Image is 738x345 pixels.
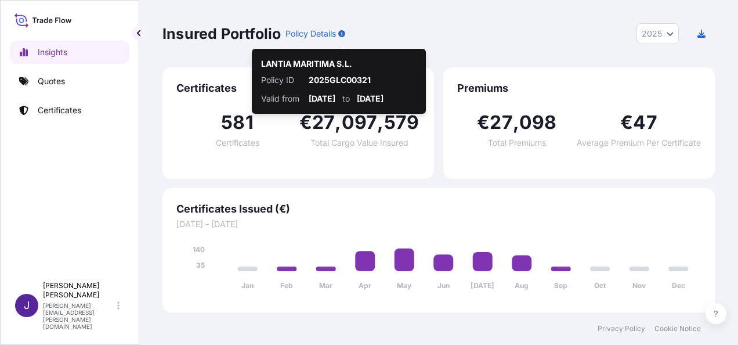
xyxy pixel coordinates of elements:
[216,139,259,147] span: Certificates
[633,113,657,132] span: 47
[10,41,129,64] a: Insights
[342,93,350,105] p: to
[312,113,335,132] span: 27
[309,74,417,86] p: 2025GLC00321
[654,324,701,333] a: Cookie Notice
[196,261,205,269] tspan: 35
[513,113,519,132] span: ,
[280,281,293,290] tspan: Feb
[632,281,646,290] tspan: Nov
[359,281,371,290] tspan: Apr
[620,113,633,132] span: €
[672,281,685,290] tspan: Dec
[241,281,254,290] tspan: Jan
[519,113,557,132] span: 098
[299,113,312,132] span: €
[642,28,662,39] span: 2025
[176,218,701,230] span: [DATE] - [DATE]
[38,105,81,116] p: Certificates
[319,281,332,290] tspan: Mar
[488,139,546,147] span: Total Premiums
[357,93,384,105] p: [DATE]
[477,113,490,132] span: €
[554,281,567,290] tspan: Sep
[594,281,606,290] tspan: Oct
[457,81,701,95] span: Premiums
[43,281,115,300] p: [PERSON_NAME] [PERSON_NAME]
[38,76,65,87] p: Quotes
[176,81,420,95] span: Certificates
[437,281,450,290] tspan: Jun
[309,93,335,105] p: [DATE]
[38,46,67,58] p: Insights
[261,93,302,105] p: Valid from
[515,281,529,290] tspan: Aug
[377,113,384,132] span: ,
[490,113,512,132] span: 27
[342,113,378,132] span: 097
[221,113,254,132] span: 581
[162,24,281,43] p: Insured Portfolio
[10,99,129,122] a: Certificates
[598,324,645,333] a: Privacy Policy
[10,70,129,93] a: Quotes
[384,113,419,132] span: 579
[335,113,341,132] span: ,
[577,139,701,147] span: Average Premium Per Certificate
[24,300,30,311] span: J
[176,202,701,216] span: Certificates Issued (€)
[261,58,352,70] p: LANTIA MARITIMA S.L.
[471,281,494,290] tspan: [DATE]
[397,281,412,290] tspan: May
[193,245,205,254] tspan: 140
[310,139,408,147] span: Total Cargo Value Insured
[43,302,115,330] p: [PERSON_NAME][EMAIL_ADDRESS][PERSON_NAME][DOMAIN_NAME]
[285,28,336,39] p: Policy Details
[261,74,302,86] p: Policy ID
[636,23,679,44] button: Year Selector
